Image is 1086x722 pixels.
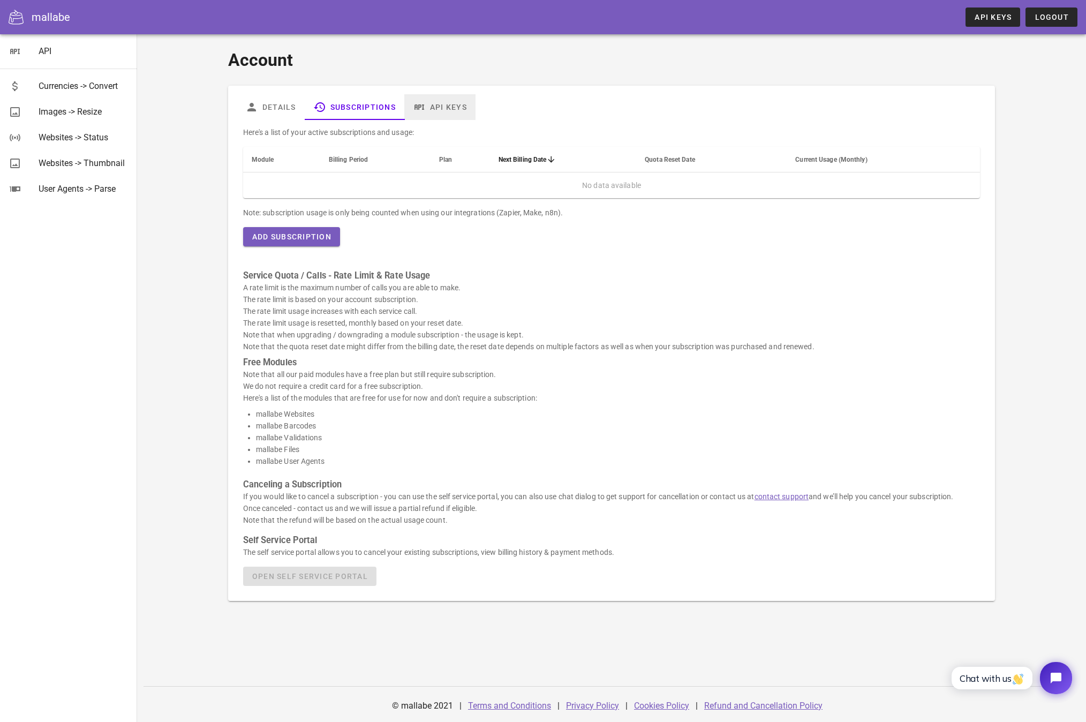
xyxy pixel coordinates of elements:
p: A rate limit is the maximum number of calls you are able to make. The rate limit is based on your... [243,282,981,352]
a: API Keys [404,94,476,120]
a: Cookies Policy [634,701,689,711]
div: © mallabe 2021 [386,693,459,719]
span: Logout [1034,13,1069,21]
p: Here's a list of your active subscriptions and usage: [243,126,981,138]
div: Currencies -> Convert [39,81,129,91]
div: Images -> Resize [39,107,129,117]
span: API Keys [974,13,1012,21]
h3: Free Modules [243,357,981,368]
li: mallabe Validations [256,432,981,443]
a: Details [237,94,305,120]
th: Plan [431,147,489,172]
div: API [39,46,129,56]
li: mallabe Websites [256,408,981,420]
a: contact support [755,492,809,501]
li: mallabe Barcodes [256,420,981,432]
th: Current Usage (Monthly): Not sorted. Activate to sort ascending. [787,147,980,172]
button: Logout [1025,7,1077,27]
div: | [459,693,462,719]
li: mallabe User Agents [256,455,981,467]
a: Subscriptions [304,94,404,120]
p: The self service portal allows you to cancel your existing subscriptions, view billing history & ... [243,546,981,558]
a: API Keys [966,7,1020,27]
th: Quota Reset Date: Not sorted. Activate to sort ascending. [636,147,787,172]
iframe: Tidio Chat [940,653,1081,703]
span: Current Usage (Monthly) [795,156,867,163]
div: mallabe [32,9,70,25]
th: Module [243,147,320,172]
a: Privacy Policy [566,701,619,711]
span: Billing Period [329,156,368,163]
div: | [625,693,628,719]
div: User Agents -> Parse [39,184,129,194]
div: | [696,693,698,719]
td: No data available [243,172,981,198]
li: mallabe Files [256,443,981,455]
div: Websites -> Thumbnail [39,158,129,168]
div: Note: subscription usage is only being counted when using our integrations (Zapier, Make, n8n). [243,207,981,219]
h1: Account [228,47,995,73]
h3: Canceling a Subscription [243,479,981,491]
h3: Self Service Portal [243,535,981,546]
th: Next Billing Date: Sorted descending. Activate to remove sorting. [490,147,637,172]
span: Next Billing Date [499,156,547,163]
div: | [557,693,560,719]
span: Module [252,156,274,163]
span: Quota Reset Date [645,156,695,163]
span: Plan [439,156,452,163]
a: Refund and Cancellation Policy [704,701,823,711]
th: Billing Period [320,147,431,172]
button: Add Subscription [243,227,340,246]
p: If you would like to cancel a subscription - you can use the self service portal, you can also us... [243,491,981,526]
a: Terms and Conditions [468,701,551,711]
p: Note that all our paid modules have a free plan but still require subscription. We do not require... [243,368,981,404]
h3: Service Quota / Calls - Rate Limit & Rate Usage [243,270,981,282]
div: Websites -> Status [39,132,129,142]
span: Add Subscription [252,232,331,241]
